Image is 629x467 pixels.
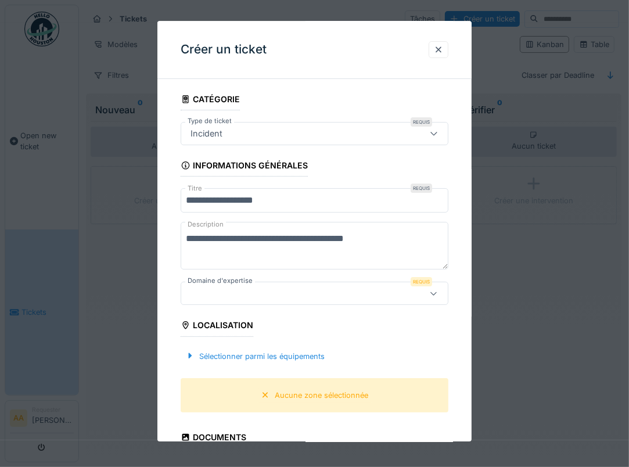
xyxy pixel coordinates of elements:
[181,349,329,364] div: Sélectionner parmi les équipements
[181,42,267,57] h3: Créer un ticket
[181,91,240,110] div: Catégorie
[411,184,432,193] div: Requis
[411,278,432,287] div: Requis
[186,127,227,140] div: Incident
[185,116,234,126] label: Type de ticket
[411,117,432,127] div: Requis
[185,217,226,232] label: Description
[275,390,368,401] div: Aucune zone sélectionnée
[185,184,204,193] label: Titre
[185,276,255,286] label: Domaine d'expertise
[181,429,247,448] div: Documents
[181,157,308,177] div: Informations générales
[181,317,254,337] div: Localisation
